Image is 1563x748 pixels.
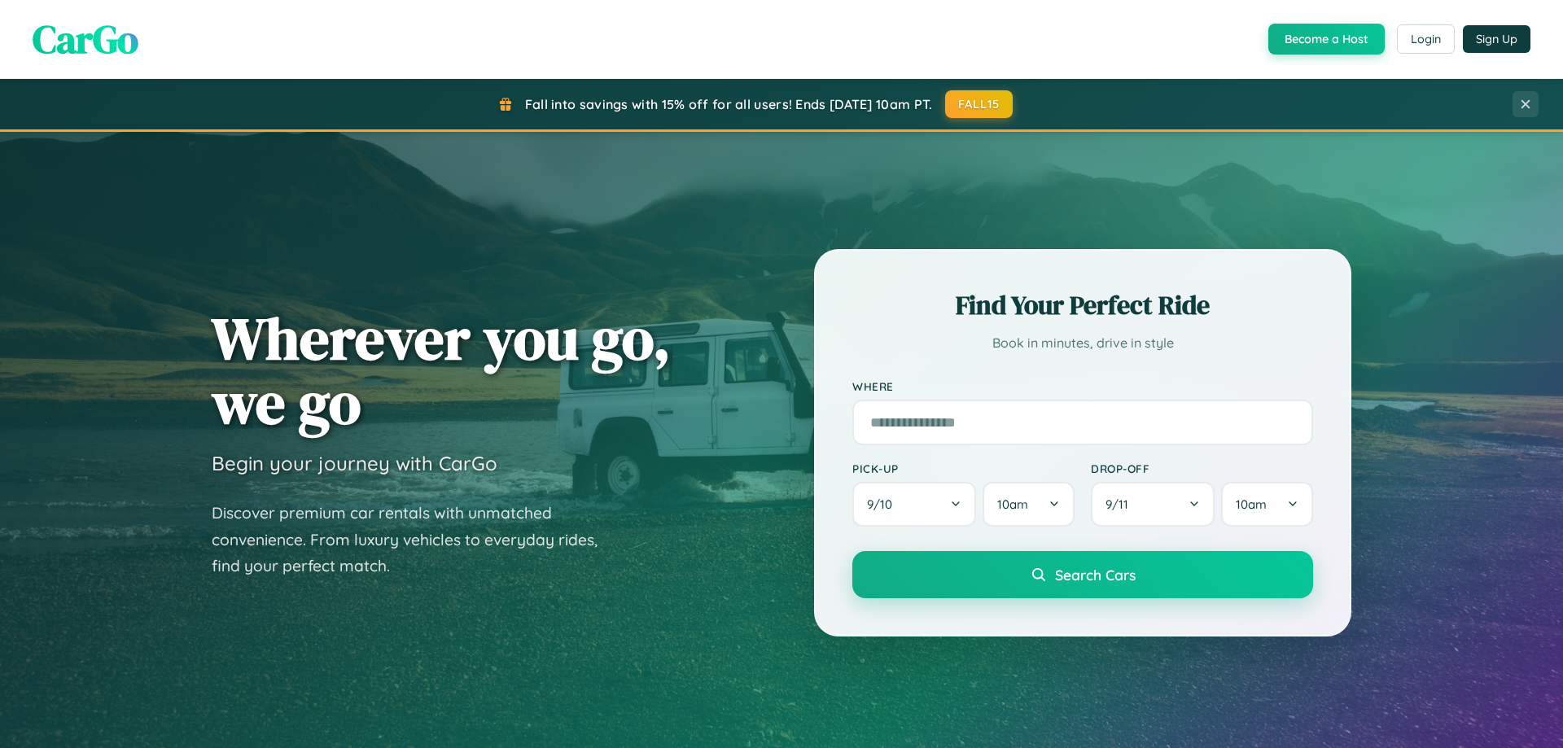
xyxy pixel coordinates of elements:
[1463,25,1530,53] button: Sign Up
[945,90,1014,118] button: FALL15
[212,500,619,580] p: Discover premium car rentals with unmatched convenience. From luxury vehicles to everyday rides, ...
[1091,461,1313,475] label: Drop-off
[852,331,1313,355] p: Book in minutes, drive in style
[1105,496,1136,512] span: 9 / 11
[1268,24,1385,55] button: Become a Host
[1055,566,1136,584] span: Search Cars
[212,306,671,435] h1: Wherever you go, we go
[1397,24,1455,54] button: Login
[852,379,1313,393] label: Where
[1236,496,1267,512] span: 10am
[525,96,933,112] span: Fall into savings with 15% off for all users! Ends [DATE] 10am PT.
[983,482,1075,527] button: 10am
[33,12,138,66] span: CarGo
[852,551,1313,598] button: Search Cars
[997,496,1028,512] span: 10am
[852,287,1313,323] h2: Find Your Perfect Ride
[867,496,900,512] span: 9 / 10
[852,482,976,527] button: 9/10
[1221,482,1313,527] button: 10am
[212,451,497,475] h3: Begin your journey with CarGo
[852,461,1075,475] label: Pick-up
[1091,482,1215,527] button: 9/11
